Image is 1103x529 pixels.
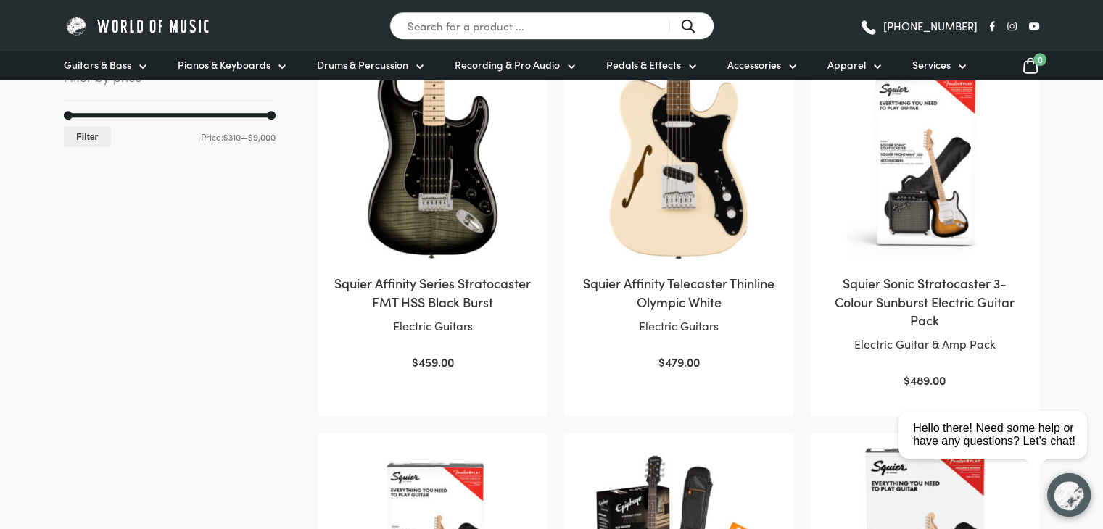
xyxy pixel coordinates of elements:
[1033,53,1046,66] span: 0
[412,354,454,370] bdi: 459.00
[825,274,1025,329] h2: Squier Sonic Stratocaster 3-Colour Sunburst Electric Guitar Pack
[912,57,951,72] span: Services
[333,60,532,259] img: Squier Affinity Series Stratocaster FMT HSS Black Burst Front
[64,126,111,147] button: Filter
[825,60,1025,390] a: Squier Sonic Stratocaster 3-Colour Sunburst Electric Guitar PackElectric Guitar & Amp Pack $489.00
[333,317,532,336] p: Electric Guitars
[825,335,1025,354] p: Electric Guitar & Amp Pack
[579,317,778,336] p: Electric Guitars
[658,354,699,370] bdi: 479.00
[827,57,866,72] span: Apparel
[389,12,714,40] input: Search for a product ...
[579,60,778,259] img: Squier Affinity Telecaster Thinline Olympic White Front
[64,14,212,37] img: World of Music
[859,15,978,37] a: [PHONE_NUMBER]
[579,60,778,371] a: Squier Affinity Telecaster Thinline Olympic WhiteElectric Guitars $479.00
[178,57,270,72] span: Pianos & Keyboards
[64,57,131,72] span: Guitars & Bass
[455,57,560,72] span: Recording & Pro Audio
[893,370,1103,529] iframe: Chat with our support team
[333,60,532,371] a: Squier Affinity Series Stratocaster FMT HSS Black BurstElectric Guitars $459.00
[223,130,241,143] span: $310
[658,354,664,370] span: $
[412,354,418,370] span: $
[248,130,276,143] span: $9,000
[64,126,276,147] div: Price: —
[333,274,532,310] h2: Squier Affinity Series Stratocaster FMT HSS Black Burst
[825,60,1025,259] img: Squier Sonic Stratocaster 3-Colour Sunburst Electric Guitar Pack
[64,67,276,100] span: Filter by price
[579,274,778,310] h2: Squier Affinity Telecaster Thinline Olympic White
[317,57,408,72] span: Drums & Percussion
[727,57,781,72] span: Accessories
[883,20,978,31] span: [PHONE_NUMBER]
[606,57,681,72] span: Pedals & Effects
